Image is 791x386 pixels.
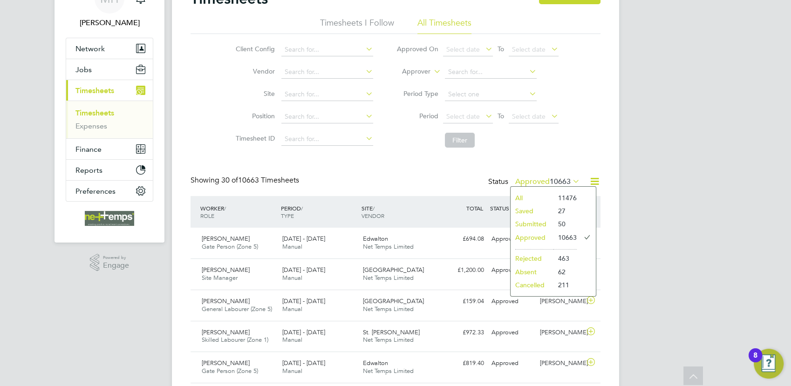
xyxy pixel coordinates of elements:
div: £159.04 [439,294,488,309]
span: Select date [512,45,546,54]
span: [PERSON_NAME] [202,266,250,274]
span: Net Temps Limited [363,367,414,375]
li: Saved [511,204,553,217]
span: / [224,204,226,212]
span: ROLE [200,212,214,219]
span: Jobs [75,65,92,74]
button: Open Resource Center, 8 new notifications [754,349,784,379]
span: [PERSON_NAME] [202,235,250,243]
button: Finance [66,139,153,159]
label: Timesheet ID [233,134,275,142]
button: Timesheets [66,80,153,101]
li: All [511,191,553,204]
span: [PERSON_NAME] [202,328,250,336]
span: Select date [512,112,546,121]
span: General Labourer (Zone 5) [202,305,272,313]
span: Manual [282,367,302,375]
span: Net Temps Limited [363,274,414,282]
span: Gate Person (Zone 5) [202,367,258,375]
span: Manual [282,305,302,313]
input: Search for... [445,66,537,79]
span: Net Temps Limited [363,336,414,344]
span: / [301,204,303,212]
label: Site [233,89,275,98]
span: Reports [75,166,102,175]
li: 62 [553,265,577,278]
img: net-temps-logo-retina.png [85,211,134,226]
div: Approved [488,263,536,278]
div: £819.40 [439,356,488,371]
span: Preferences [75,187,116,196]
span: Manual [282,243,302,251]
span: [PERSON_NAME] [202,359,250,367]
span: Network [75,44,105,53]
span: Finance [75,145,102,154]
span: Gate Person (Zone 5) [202,243,258,251]
span: [GEOGRAPHIC_DATA] [363,297,424,305]
a: Timesheets [75,108,114,117]
div: Showing [191,176,301,185]
input: Search for... [281,133,373,146]
div: [PERSON_NAME] [536,356,585,371]
a: Go to home page [66,211,153,226]
span: 10663 [550,177,571,186]
span: Site Manager [202,274,238,282]
button: Filter [445,133,475,148]
li: 11476 [553,191,577,204]
span: [DATE] - [DATE] [282,328,325,336]
li: Timesheets I Follow [320,17,394,34]
div: Status [488,176,582,189]
span: Manual [282,274,302,282]
label: Approved [515,177,580,186]
span: TOTAL [466,204,483,212]
span: TYPE [281,212,294,219]
span: / [373,204,375,212]
li: 50 [553,217,577,230]
span: Edwalton [363,359,388,367]
div: [PERSON_NAME] [536,294,585,309]
label: Approved On [396,45,438,53]
input: Select one [445,88,537,101]
span: [DATE] - [DATE] [282,235,325,243]
label: Period [396,112,438,120]
div: Approved [488,325,536,340]
li: Approved [511,231,553,244]
label: Period Type [396,89,438,98]
span: To [495,43,507,55]
span: Engage [103,262,129,270]
span: Michael Hallam [66,17,153,28]
span: [PERSON_NAME] [202,297,250,305]
span: 30 of [221,176,238,185]
span: St. [PERSON_NAME] [363,328,420,336]
input: Search for... [281,43,373,56]
div: Approved [488,231,536,247]
label: Approver [389,67,430,76]
span: Net Temps Limited [363,243,414,251]
li: Cancelled [511,278,553,291]
label: Position [233,112,275,120]
li: All Timesheets [417,17,471,34]
div: SITE [359,200,440,224]
button: Reports [66,160,153,180]
div: STATUS [488,200,536,217]
li: Absent [511,265,553,278]
span: 10663 Timesheets [221,176,299,185]
input: Search for... [281,66,373,79]
span: Powered by [103,254,129,262]
div: PERIOD [279,200,359,224]
span: Select date [446,45,480,54]
li: 211 [553,278,577,291]
button: Preferences [66,181,153,201]
span: VENDOR [361,212,384,219]
span: [DATE] - [DATE] [282,266,325,274]
span: Select date [446,112,480,121]
div: Timesheets [66,101,153,138]
div: 8 [753,355,757,367]
div: £694.08 [439,231,488,247]
li: Submitted [511,217,553,230]
label: Vendor [233,67,275,75]
span: Net Temps Limited [363,305,414,313]
div: [PERSON_NAME] [536,325,585,340]
span: Timesheets [75,86,114,95]
div: Approved [488,294,536,309]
